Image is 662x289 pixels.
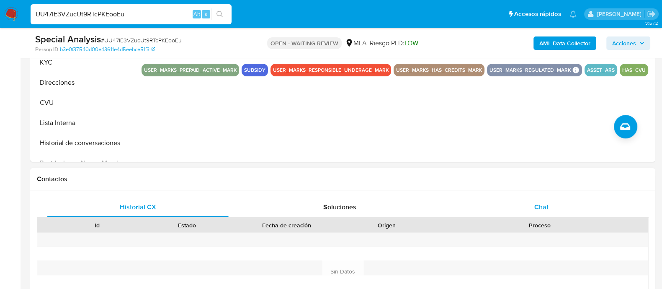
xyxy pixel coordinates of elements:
button: AML Data Collector [533,36,596,50]
button: Historial de conversaciones [32,133,137,153]
span: Alt [193,10,200,18]
button: Lista Interna [32,113,137,133]
span: Historial CX [120,202,156,212]
div: Estado [148,221,226,229]
span: # UU47lE3VZucUt9RTcPKEooEu [101,36,182,44]
h1: Contactos [37,175,649,183]
input: Buscar usuario o caso... [31,9,232,20]
button: Acciones [606,36,650,50]
span: Accesos rápidos [514,10,561,18]
button: user_marks_prepaid_active_mark [144,68,237,72]
b: Person ID [35,46,58,53]
button: user_marks_has_credits_mark [396,68,482,72]
span: 3.157.2 [645,20,658,26]
p: OPEN - WAITING REVIEW [267,37,342,49]
button: KYC [32,52,137,73]
b: AML Data Collector [539,36,590,50]
span: Acciones [612,36,636,50]
button: Restricciones Nuevo Mundo [32,153,137,173]
button: Direcciones [32,73,137,93]
a: Notificaciones [569,10,577,18]
div: Origen [348,221,426,229]
button: subsidy [244,68,265,72]
span: LOW [404,38,418,48]
p: martin.degiuli@mercadolibre.com [597,10,644,18]
b: Special Analysis [35,32,101,46]
button: has_cvu [622,68,646,72]
span: Riesgo PLD: [370,39,418,48]
button: user_marks_responsible_underage_mark [273,68,389,72]
div: Fecha de creación [238,221,336,229]
div: MLA [345,39,366,48]
a: b3e0f37540d00e43611e4d5eebce51f3 [60,46,155,53]
button: asset_ars [587,68,615,72]
button: user_marks_regulated_mark [489,68,571,72]
button: search-icon [211,8,228,20]
div: Proceso [438,221,642,229]
span: Chat [534,202,549,212]
div: Id [58,221,136,229]
span: s [205,10,207,18]
span: Soluciones [323,202,356,212]
a: Salir [647,10,656,18]
button: CVU [32,93,137,113]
